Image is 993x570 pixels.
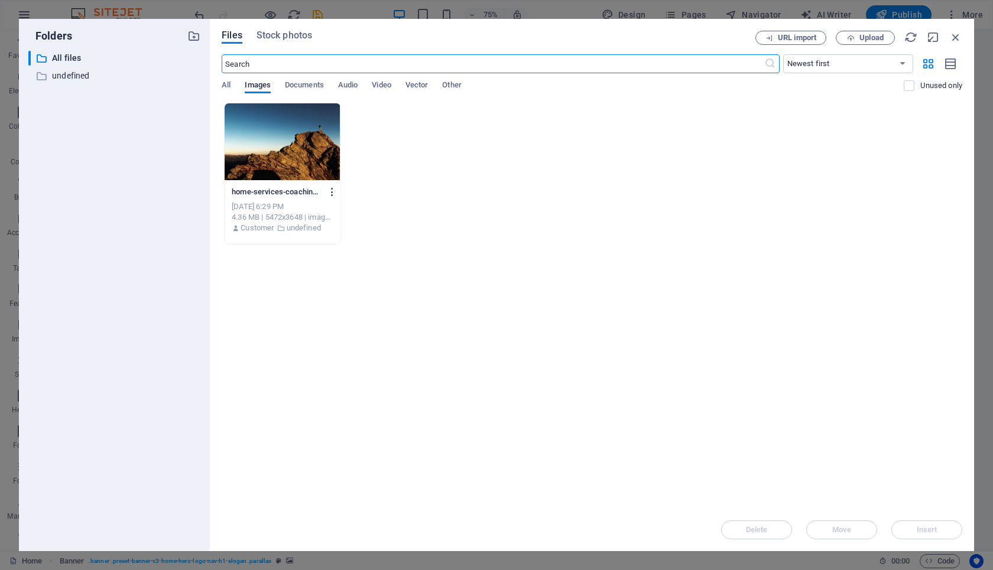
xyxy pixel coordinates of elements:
div: [DATE] 6:29 PM [232,201,333,212]
button: Upload [836,31,895,45]
input: Search [222,54,764,73]
button: URL import [755,31,826,45]
p: Displays only files that are not in use on the website. Files added during this session can still... [920,80,962,91]
div: 4.36 MB | 5472x3648 | image/jpeg [232,212,333,223]
span: Vector [405,78,429,95]
span: Audio [338,78,358,95]
span: Upload [859,34,884,41]
span: URL import [778,34,816,41]
i: Close [949,31,962,44]
span: Documents [285,78,324,95]
span: All [222,78,231,95]
div: By: Customer | Folder: undefined [232,223,333,233]
span: Video [372,78,391,95]
span: Other [442,78,461,95]
span: Stock photos [257,28,312,43]
p: Customer [241,223,274,233]
i: Minimize [927,31,940,44]
p: home-services-coaching-2.jpeg-[GEOGRAPHIC_DATA]-R24kaPg4JsZbQ.jpg [232,187,322,197]
i: Reload [904,31,917,44]
span: Files [222,28,242,43]
span: Images [245,78,271,95]
p: undefined [287,223,321,233]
